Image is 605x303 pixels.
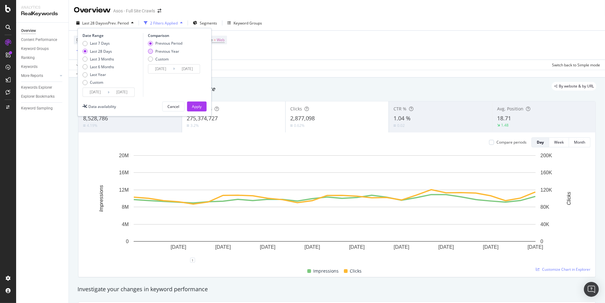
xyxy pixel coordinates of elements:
[260,245,275,250] text: [DATE]
[394,245,409,250] text: [DATE]
[305,245,320,250] text: [DATE]
[21,46,49,52] div: Keyword Groups
[497,114,511,122] span: 18.71
[126,239,129,244] text: 0
[82,56,114,62] div: Last 3 Months
[148,65,173,73] input: Start Date
[21,105,53,112] div: Keyword Sampling
[549,137,569,147] button: Week
[171,245,186,250] text: [DATE]
[119,187,129,193] text: 12M
[552,82,596,91] div: legacy label
[175,65,200,73] input: End Date
[83,125,86,127] img: Equal
[394,125,396,127] img: Equal
[148,49,182,54] div: Previous Year
[119,153,129,158] text: 20M
[82,33,141,38] div: Date Range
[190,18,220,28] button: Segments
[83,152,586,260] svg: A chart.
[542,267,590,272] span: Customize Chart in Explorer
[290,114,315,122] span: 2,877,098
[148,56,182,62] div: Custom
[90,41,110,46] div: Last 7 Days
[294,123,305,128] div: 0.62%
[225,18,265,28] button: Keyword Groups
[187,102,207,112] button: Apply
[90,80,103,85] div: Custom
[187,106,212,112] span: Impressions
[82,49,114,54] div: Last 28 Days
[21,73,58,79] a: More Reports
[155,49,179,54] div: Previous Year
[537,140,544,145] div: Day
[21,28,36,34] div: Overview
[21,84,52,91] div: Keywords Explorer
[74,47,99,55] button: Add Filter
[290,125,293,127] img: Equal
[569,137,590,147] button: Month
[496,140,527,145] div: Compare periods
[21,84,64,91] a: Keywords Explorer
[217,36,225,44] span: Web
[187,114,218,122] span: 275,374,727
[397,123,405,128] div: 0.02
[87,123,97,128] div: 4.19%
[540,204,549,210] text: 80K
[141,18,185,28] button: 2 Filters Applied
[113,8,155,14] div: Asos - Full Site Crawls
[122,204,129,210] text: 8M
[119,170,129,175] text: 16M
[21,37,57,43] div: Content Performance
[559,84,594,88] span: By website & by URL
[122,222,129,227] text: 4M
[21,5,64,10] div: Analytics
[21,64,64,70] a: Keywords
[21,28,64,34] a: Overview
[90,72,106,77] div: Last Year
[290,106,302,112] span: Clicks
[155,41,182,46] div: Previous Period
[21,73,43,79] div: More Reports
[350,267,362,275] span: Clicks
[83,88,108,97] input: Start Date
[214,37,216,42] span: =
[394,106,407,112] span: CTR %
[148,33,202,38] div: Comparison
[483,245,498,250] text: [DATE]
[74,5,111,16] div: Overview
[82,20,104,26] span: Last 28 Days
[21,55,64,61] a: Ranking
[501,123,509,128] div: 1.48
[190,258,195,263] div: 1
[540,239,543,244] text: 0
[90,49,112,54] div: Last 28 Days
[349,245,365,250] text: [DATE]
[187,125,189,127] img: Equal
[78,285,596,293] div: Investigate your changes in keyword performance
[88,104,116,109] div: Data availability
[21,105,64,112] a: Keyword Sampling
[584,282,599,297] div: Open Intercom Messenger
[148,41,182,46] div: Previous Period
[158,9,161,13] div: arrow-right-arrow-left
[394,114,411,122] span: 1.04 %
[438,245,454,250] text: [DATE]
[21,10,64,17] div: RealKeywords
[540,222,549,227] text: 40K
[82,72,114,77] div: Last Year
[497,106,523,112] span: Avg. Position
[574,140,585,145] div: Month
[21,64,38,70] div: Keywords
[192,104,202,109] div: Apply
[527,245,543,250] text: [DATE]
[99,185,104,212] text: Impressions
[155,56,169,62] div: Custom
[314,267,339,275] span: Impressions
[540,187,552,193] text: 120K
[82,64,114,69] div: Last 6 Months
[109,88,134,97] input: End Date
[200,20,217,26] span: Segments
[21,93,55,100] div: Explorer Bookmarks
